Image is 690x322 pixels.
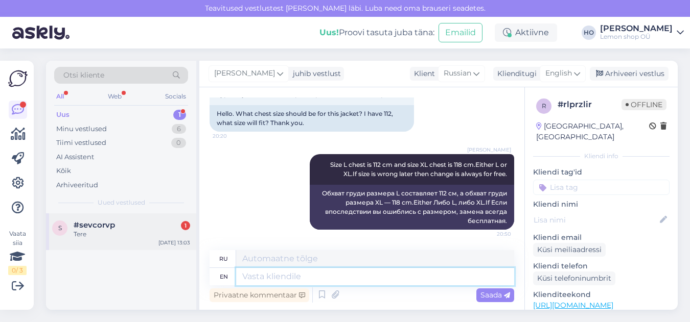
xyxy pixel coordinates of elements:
p: Klienditeekond [533,289,670,300]
div: Klienditugi [493,68,537,79]
span: Offline [622,99,666,110]
div: Socials [163,90,188,103]
div: en [220,268,228,285]
span: Uued vestlused [98,198,145,207]
div: HO [582,26,596,40]
div: Vaata siia [8,229,27,275]
div: # rlprzlir [558,98,622,111]
div: 6 [172,124,186,134]
div: AI Assistent [56,152,94,162]
div: [GEOGRAPHIC_DATA], [GEOGRAPHIC_DATA] [536,121,649,142]
div: Arhiveeritud [56,180,98,190]
div: [DATE] 13:03 [158,239,190,246]
span: Saada [480,290,510,300]
input: Lisa tag [533,180,670,195]
button: Emailid [439,23,482,42]
span: [PERSON_NAME] [214,68,275,79]
b: Uus! [319,28,339,37]
input: Lisa nimi [534,214,658,226]
div: Küsi telefoninumbrit [533,271,615,285]
div: Aktiivne [495,23,557,42]
span: #sevcorvp [74,220,115,230]
span: 20:20 [213,132,251,140]
div: 1 [181,221,190,230]
div: 1 [173,110,186,120]
div: Uus [56,110,70,120]
div: juhib vestlust [289,68,341,79]
span: 20:50 [473,230,511,238]
span: English [545,68,572,79]
div: [PERSON_NAME] [600,24,673,33]
p: Kliendi telefon [533,261,670,271]
span: [PERSON_NAME] [467,146,511,154]
div: Tiimi vestlused [56,138,106,148]
span: Size L chest is 112 cm and size XL chest is 118 cm.Either L or XL.If size is wrong later then cha... [330,161,509,178]
div: Arhiveeri vestlus [590,67,669,81]
span: r [542,102,546,110]
div: Kõik [56,166,71,176]
span: Russian [444,68,471,79]
span: Otsi kliente [63,70,104,81]
span: s [58,224,62,232]
p: Kliendi tag'id [533,167,670,178]
div: 0 / 3 [8,266,27,275]
div: Hello. What chest size should be for this jacket? I have 112, what size will fit? Thank you. [210,105,414,132]
img: Askly Logo [8,69,28,88]
div: All [54,90,66,103]
p: Kliendi nimi [533,199,670,210]
div: Lemon shop OÜ [600,33,673,41]
div: Tere [74,230,190,239]
div: Обхват груди размера L составляет 112 см, а обхват груди размера XL — 118 cm.Either Либо L, либо ... [310,185,514,230]
div: Kliendi info [533,152,670,161]
div: Proovi tasuta juba täna: [319,27,434,39]
div: Web [106,90,124,103]
a: [URL][DOMAIN_NAME] [533,301,613,310]
div: Klient [410,68,435,79]
div: 0 [171,138,186,148]
div: Küsi meiliaadressi [533,243,606,257]
div: Minu vestlused [56,124,107,134]
div: Privaatne kommentaar [210,288,309,302]
p: Kliendi email [533,232,670,243]
div: ru [219,250,228,267]
a: [PERSON_NAME]Lemon shop OÜ [600,24,684,41]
